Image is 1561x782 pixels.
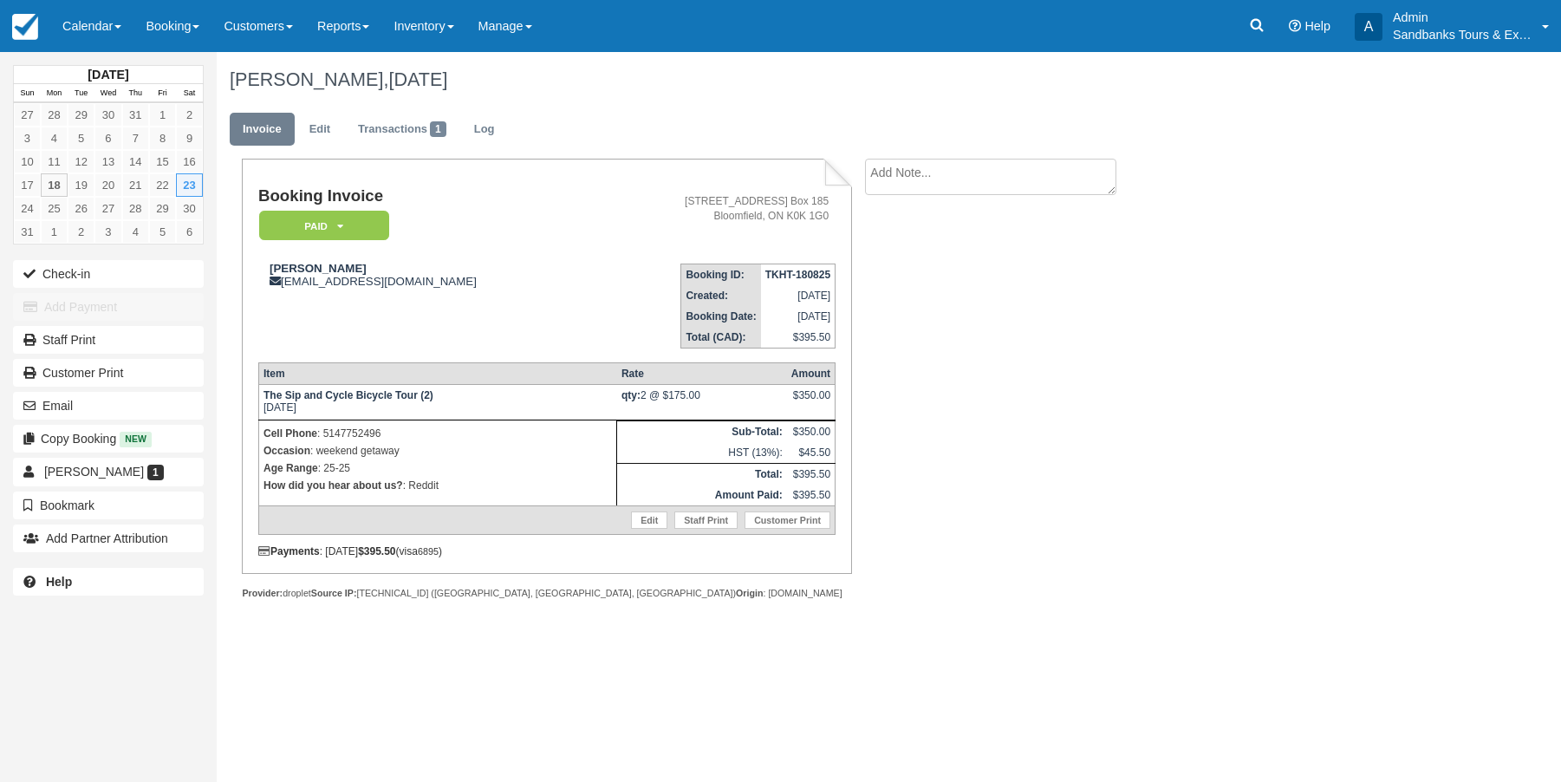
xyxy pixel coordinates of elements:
a: 29 [149,197,176,220]
a: Invoice [230,113,295,147]
a: 6 [94,127,121,150]
td: $45.50 [787,442,836,464]
td: $395.50 [787,464,836,485]
a: 26 [68,197,94,220]
span: [DATE] [388,68,447,90]
strong: Provider: [242,588,283,598]
button: Copy Booking New [13,425,204,453]
strong: Age Range [263,462,318,474]
span: Help [1304,19,1330,33]
address: [STREET_ADDRESS] Box 185 Bloomfield, ON K0K 1G0 [601,194,829,224]
p: Admin [1393,9,1532,26]
div: A [1355,13,1382,41]
a: Staff Print [13,326,204,354]
h1: Booking Invoice [258,187,594,205]
strong: TKHT-180825 [765,269,830,281]
strong: The Sip and Cycle Bicycle Tour (2) [263,389,433,401]
th: Sub-Total: [617,421,787,443]
button: Add Partner Attribution [13,525,204,552]
a: 3 [14,127,41,150]
strong: [DATE] [88,68,128,81]
strong: Occasion [263,445,310,457]
h1: [PERSON_NAME], [230,69,1375,90]
a: 31 [122,103,149,127]
p: : 5147752496 [263,425,612,442]
a: 31 [14,220,41,244]
b: Help [46,575,72,589]
a: Edit [631,512,667,529]
th: Mon [41,84,68,103]
th: Amount Paid: [617,485,787,506]
th: Total (CAD): [681,327,761,349]
th: Rate [617,363,787,385]
span: 1 [147,465,164,480]
a: Staff Print [674,512,738,529]
small: 6895 [418,546,439,557]
th: Sat [176,84,203,103]
a: 5 [68,127,94,150]
td: [DATE] [761,306,836,327]
a: Log [461,113,508,147]
td: HST (13%): [617,442,787,464]
a: 28 [122,197,149,220]
a: 9 [176,127,203,150]
a: 14 [122,150,149,173]
button: Bookmark [13,492,204,519]
a: 16 [176,150,203,173]
th: Thu [122,84,149,103]
td: $350.00 [787,421,836,443]
a: 20 [94,173,121,197]
p: Sandbanks Tours & Experiences [1393,26,1532,43]
div: $350.00 [791,389,830,415]
a: 23 [176,173,203,197]
th: Fri [149,84,176,103]
em: Paid [259,211,389,241]
a: Transactions1 [345,113,459,147]
a: 10 [14,150,41,173]
a: Edit [296,113,343,147]
a: 17 [14,173,41,197]
a: 13 [94,150,121,173]
a: 18 [41,173,68,197]
a: 11 [41,150,68,173]
button: Add Payment [13,293,204,321]
a: Paid [258,210,383,242]
th: Created: [681,285,761,306]
a: 25 [41,197,68,220]
th: Amount [787,363,836,385]
a: 19 [68,173,94,197]
div: droplet [TECHNICAL_ID] ([GEOGRAPHIC_DATA], [GEOGRAPHIC_DATA], [GEOGRAPHIC_DATA]) : [DOMAIN_NAME] [242,587,851,600]
a: 6 [176,220,203,244]
strong: Cell Phone [263,427,317,440]
a: 4 [41,127,68,150]
strong: [PERSON_NAME] [270,262,367,275]
td: [DATE] [761,285,836,306]
a: 1 [149,103,176,127]
i: Help [1289,20,1301,32]
a: 3 [94,220,121,244]
td: $395.50 [761,327,836,349]
a: 24 [14,197,41,220]
a: 30 [94,103,121,127]
a: 21 [122,173,149,197]
a: 7 [122,127,149,150]
a: 30 [176,197,203,220]
a: 1 [41,220,68,244]
strong: Payments [258,545,320,557]
a: 4 [122,220,149,244]
a: 2 [68,220,94,244]
a: 2 [176,103,203,127]
p: : 25-25 [263,459,612,477]
a: [PERSON_NAME] 1 [13,458,204,485]
img: checkfront-main-nav-mini-logo.png [12,14,38,40]
a: 28 [41,103,68,127]
a: Customer Print [745,512,830,529]
span: New [120,432,152,446]
strong: Source IP: [311,588,357,598]
a: 5 [149,220,176,244]
td: $395.50 [787,485,836,506]
th: Booking ID: [681,264,761,286]
strong: $395.50 [358,545,395,557]
button: Email [13,392,204,420]
span: 1 [430,121,446,137]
